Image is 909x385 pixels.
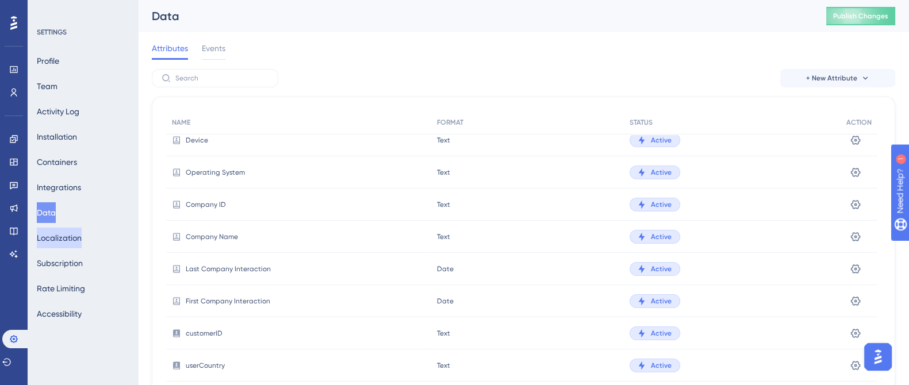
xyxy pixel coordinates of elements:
[37,177,81,198] button: Integrations
[37,76,57,97] button: Team
[437,200,450,209] span: Text
[846,118,872,127] span: ACTION
[437,118,463,127] span: FORMAT
[437,329,450,338] span: Text
[80,6,83,15] div: 1
[437,136,450,145] span: Text
[37,152,77,172] button: Containers
[651,329,672,338] span: Active
[37,51,59,71] button: Profile
[202,41,225,55] span: Events
[630,118,653,127] span: STATUS
[651,232,672,241] span: Active
[186,232,238,241] span: Company Name
[651,168,672,177] span: Active
[437,361,450,370] span: Text
[152,8,797,24] div: Data
[37,278,85,299] button: Rate Limiting
[175,74,269,82] input: Search
[37,126,77,147] button: Installation
[186,264,271,274] span: Last Company Interaction
[186,361,225,370] span: userCountry
[37,303,82,324] button: Accessibility
[861,340,895,374] iframe: UserGuiding AI Assistant Launcher
[437,232,450,241] span: Text
[437,168,450,177] span: Text
[27,3,72,17] span: Need Help?
[186,297,270,306] span: First Company Interaction
[37,101,79,122] button: Activity Log
[780,69,895,87] button: + New Attribute
[651,136,672,145] span: Active
[651,264,672,274] span: Active
[186,136,208,145] span: Device
[651,297,672,306] span: Active
[806,74,857,83] span: + New Attribute
[826,7,895,25] button: Publish Changes
[437,264,454,274] span: Date
[186,329,223,338] span: customerID
[152,41,188,55] span: Attributes
[186,200,226,209] span: Company ID
[37,228,82,248] button: Localization
[651,361,672,370] span: Active
[172,118,190,127] span: NAME
[833,11,888,21] span: Publish Changes
[37,28,130,37] div: SETTINGS
[37,253,83,274] button: Subscription
[651,200,672,209] span: Active
[37,202,56,223] button: Data
[437,297,454,306] span: Date
[186,168,245,177] span: Operating System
